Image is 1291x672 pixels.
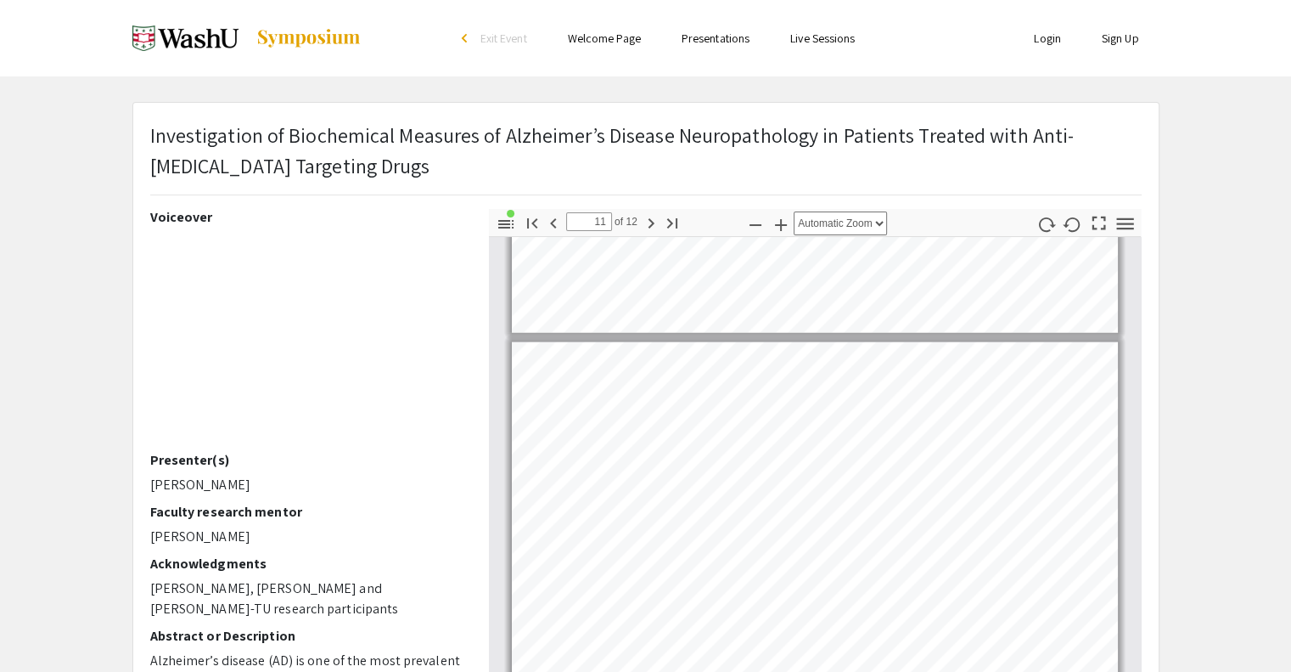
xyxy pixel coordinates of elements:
h2: Abstract or Description [150,628,463,644]
button: Next Page [637,210,665,234]
span: Investigation of Biochemical Measures of Alzheimer’s Disease Neuropathology in Patients Treated w... [150,121,1075,179]
button: Rotate Counterclockwise [1058,212,1086,236]
button: Rotate Clockwise [1031,212,1060,236]
button: Switch to Presentation Mode [1084,209,1113,234]
h2: Acknowledgments [150,556,463,572]
button: Zoom In [766,212,795,236]
a: Live Sessions [790,31,855,46]
select: Zoom [794,212,887,235]
a: Login [1034,31,1061,46]
a: Sign Up [1102,31,1139,46]
h2: Presenter(s) [150,452,463,468]
button: Previous Page [539,210,568,234]
h2: Faculty research mentor [150,504,463,520]
span: of 12 [612,212,638,231]
iframe: Taraneh Atri Atri WashU Undergraduate Research Symposium Presentation [150,232,463,452]
span: Exit Event [480,31,527,46]
input: Page [566,212,612,231]
iframe: Chat [13,596,72,659]
p: [PERSON_NAME] [150,527,463,547]
button: Go to Last Page [658,210,687,234]
h2: Voiceover [150,209,463,225]
a: Welcome Page [568,31,641,46]
a: Spring 2025 Undergraduate Research Symposium [132,17,362,59]
img: Spring 2025 Undergraduate Research Symposium [132,17,239,59]
button: Zoom Out [741,212,770,236]
button: Go to First Page [518,210,547,234]
a: Presentations [682,31,749,46]
p: [PERSON_NAME], [PERSON_NAME] and [PERSON_NAME]-TU research participants [150,579,463,619]
button: Toggle Sidebar (document contains outline/attachments/layers) [491,212,520,236]
p: [PERSON_NAME] [150,475,463,495]
img: Symposium by ForagerOne [255,28,362,48]
div: arrow_back_ios [462,33,472,43]
button: Tools [1110,212,1139,236]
